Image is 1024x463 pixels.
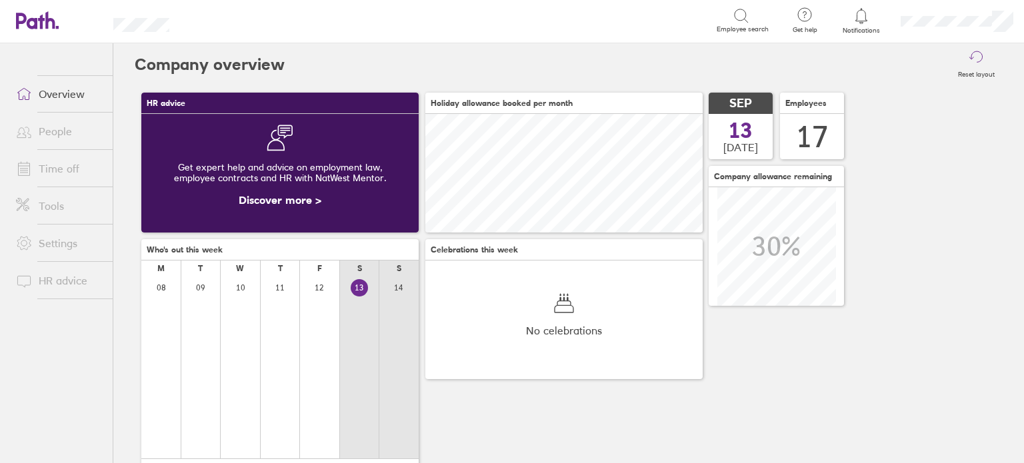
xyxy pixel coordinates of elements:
[431,99,573,108] span: Holiday allowance booked per month
[5,81,113,107] a: Overview
[152,151,408,194] div: Get expert help and advice on employment law, employee contracts and HR with NatWest Mentor.
[239,193,321,207] a: Discover more >
[431,245,518,254] span: Celebrations this week
[157,264,165,273] div: M
[729,120,753,141] span: 13
[198,264,203,273] div: T
[357,264,362,273] div: S
[135,43,285,86] h2: Company overview
[783,26,827,34] span: Get help
[205,14,239,26] div: Search
[278,264,283,273] div: T
[147,245,223,254] span: Who's out this week
[317,264,322,273] div: F
[950,67,1003,79] label: Reset layout
[714,172,832,181] span: Company allowance remaining
[785,99,827,108] span: Employees
[5,155,113,182] a: Time off
[5,118,113,145] a: People
[5,267,113,294] a: HR advice
[840,7,883,35] a: Notifications
[5,230,113,256] a: Settings
[796,120,828,154] div: 17
[950,43,1003,86] button: Reset layout
[397,264,401,273] div: S
[840,27,883,35] span: Notifications
[723,141,758,153] span: [DATE]
[147,99,185,108] span: HR advice
[729,97,752,111] span: SEP
[526,324,602,336] span: No celebrations
[5,193,113,219] a: Tools
[717,25,769,33] span: Employee search
[236,264,244,273] div: W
